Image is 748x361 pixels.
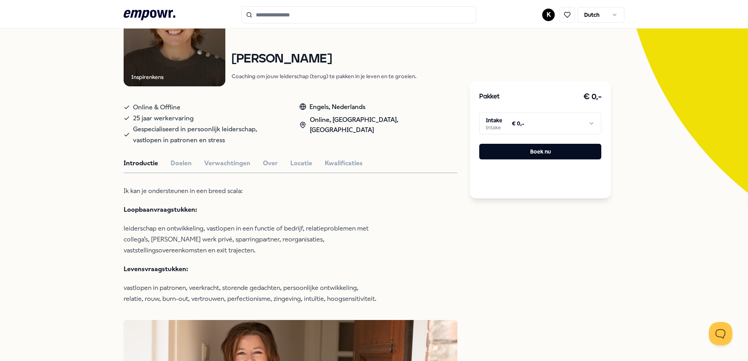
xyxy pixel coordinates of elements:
[124,186,378,197] p: Ik kan je ondersteunen in een breed scala:
[232,52,417,66] h1: [PERSON_NAME]
[131,73,164,81] div: Inspirenkens
[124,158,158,168] button: Introductie
[232,72,417,80] p: Coaching om jouw leiderschap (terug) te pakken in je leven en te groeien.
[325,158,363,168] button: Kwalificaties
[124,265,188,273] strong: Levensvraagstukken:
[290,158,312,168] button: Locatie
[709,322,732,345] iframe: Help Scout Beacon - Open
[542,9,555,21] button: K
[299,102,457,112] div: Engels, Nederlands
[124,206,197,213] strong: Loopbaanvraagstukken:
[479,144,601,159] button: Boek nu
[241,6,476,23] input: Search for products, categories or subcategories
[124,223,378,256] p: leiderschap en ontwikkeling, vastlopen in een functie of bedrijf, relatieproblemen met collega’s,...
[133,102,180,113] span: Online & Offline
[124,282,378,304] p: vastlopen in patronen, veerkracht, storende gedachten, persoonlijke ontwikkeling, relatie, rouw, ...
[263,158,278,168] button: Over
[299,115,457,135] div: Online, [GEOGRAPHIC_DATA], [GEOGRAPHIC_DATA]
[133,124,284,146] span: Gespecialiseerd in persoonlijk leiderschap, vastlopen in patronen en stress
[133,113,194,124] span: 25 jaar werkervaring
[583,91,602,103] h3: € 0,-
[204,158,250,168] button: Verwachtingen
[479,92,500,102] h3: Pakket
[171,158,192,168] button: Doelen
